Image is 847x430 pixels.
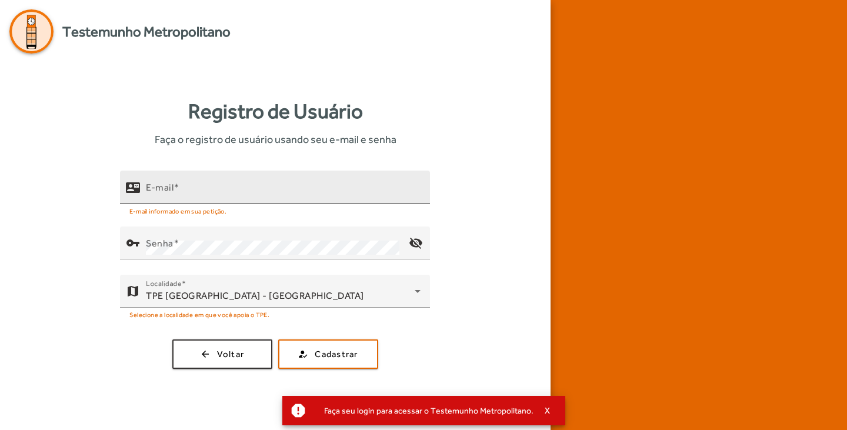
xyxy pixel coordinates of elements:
[172,339,272,369] button: Voltar
[146,238,174,249] mat-label: Senha
[188,96,363,127] strong: Registro de Usuário
[315,348,358,361] span: Cadastrar
[126,236,140,250] mat-icon: vpn_key
[62,21,231,42] span: Testemunho Metropolitano
[126,181,140,195] mat-icon: contact_mail
[315,402,533,419] div: Faça seu login para acessar o Testemunho Metropolitano.
[533,405,563,416] button: X
[126,284,140,298] mat-icon: map
[9,9,54,54] img: Logo Agenda
[146,290,364,301] span: TPE [GEOGRAPHIC_DATA] - [GEOGRAPHIC_DATA]
[278,339,378,369] button: Cadastrar
[146,182,174,193] mat-label: E-mail
[545,405,551,416] span: X
[129,308,269,321] mat-hint: Selecione a localidade em que você apoia o TPE.
[289,402,307,419] mat-icon: report
[217,348,245,361] span: Voltar
[402,229,431,257] mat-icon: visibility_off
[129,204,226,217] mat-hint: E-mail informado em sua petição.
[155,131,396,147] span: Faça o registro de usuário usando seu e-mail e senha
[146,279,182,288] mat-label: Localidade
